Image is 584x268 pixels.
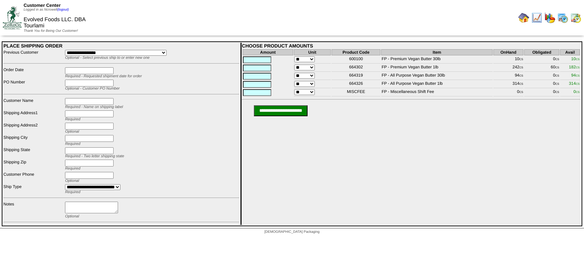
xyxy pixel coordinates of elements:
[332,64,381,72] td: 664302
[544,12,555,23] img: graph.gif
[3,172,64,183] td: Customer Phone
[569,81,580,86] span: 314
[3,201,64,219] td: Notes
[65,74,142,78] span: Required - Requested shipment date for order
[65,179,79,183] span: Optional
[381,64,493,72] td: FP - Premium Vegan Butter 1lb
[65,105,123,109] span: Required - Name on shipping label
[3,122,64,134] td: Shipping Address2
[381,56,493,64] td: FP - Premium Vegan Butter 30lb
[65,56,150,60] span: Optional - Select previous ship to or enter new one
[524,56,559,64] td: 0
[519,58,523,61] span: CS
[570,12,581,23] img: calendarinout.gif
[381,89,493,96] td: FP - Miscellaneous Shift Fee
[65,142,80,146] span: Required
[3,43,239,49] div: PLACE SHIPPING ORDER
[493,49,523,55] th: OnHand
[3,79,64,91] td: PO Number
[3,184,64,195] td: Ship Type
[560,49,580,55] th: Avail
[573,89,580,94] span: 0
[524,72,559,80] td: 0
[332,72,381,80] td: 664319
[555,82,559,85] span: CS
[3,6,22,29] img: ZoRoCo_Logo(Green%26Foil)%20jpg.webp
[493,64,523,72] td: 242
[24,29,78,33] span: Thank You for Being Our Customer!
[3,147,64,159] td: Shipping State
[3,67,64,79] td: Order Date
[569,65,580,69] span: 182
[65,86,120,91] span: Optional - Customer PO Number
[3,135,64,146] td: Shipping City
[3,98,64,109] td: Customer Name
[493,81,523,88] td: 314
[555,74,559,77] span: CS
[518,12,529,23] img: home.gif
[493,56,523,64] td: 10
[519,82,523,85] span: CS
[332,81,381,88] td: 664326
[555,66,559,69] span: CS
[381,49,493,55] th: Item
[576,82,580,85] span: CS
[65,154,124,158] span: Required - Two letter shipping state
[493,89,523,96] td: 0
[65,214,79,218] span: Optional
[3,159,64,171] td: Shipping Zip
[3,110,64,122] td: Shipping Address1
[557,12,568,23] img: calendarprod.gif
[332,89,381,96] td: MISCFEE
[242,43,581,49] div: CHOOSE PRODUCT AMOUNTS
[264,230,320,234] span: [DEMOGRAPHIC_DATA] Packaging
[519,74,523,77] span: CS
[57,8,69,12] a: (logout)
[571,56,580,61] span: 10
[65,130,79,134] span: Optional
[576,74,580,77] span: CS
[519,66,523,69] span: CS
[524,89,559,96] td: 0
[332,56,381,64] td: 600100
[571,73,580,78] span: 94
[555,58,559,61] span: CS
[24,17,86,29] span: Evolved Foods LLC. DBA Tourlami
[493,72,523,80] td: 94
[381,72,493,80] td: FP - All Purpose Vegan Butter 30lb
[576,91,580,94] span: CS
[519,91,523,94] span: CS
[381,81,493,88] td: FP - All Purpose Vegan Butter 1lb
[531,12,542,23] img: line_graph.gif
[524,49,559,55] th: Obligated
[65,166,80,171] span: Required
[555,91,559,94] span: CS
[65,190,80,194] span: Required
[243,49,293,55] th: Amount
[65,117,80,121] span: Required
[576,66,580,69] span: CS
[3,50,64,60] td: Previous Customer
[576,58,580,61] span: CS
[524,81,559,88] td: 0
[24,3,61,8] span: Customer Center
[294,49,331,55] th: Unit
[332,49,381,55] th: Product Code
[524,64,559,72] td: 60
[24,8,69,12] span: Logged in as Ncrowell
